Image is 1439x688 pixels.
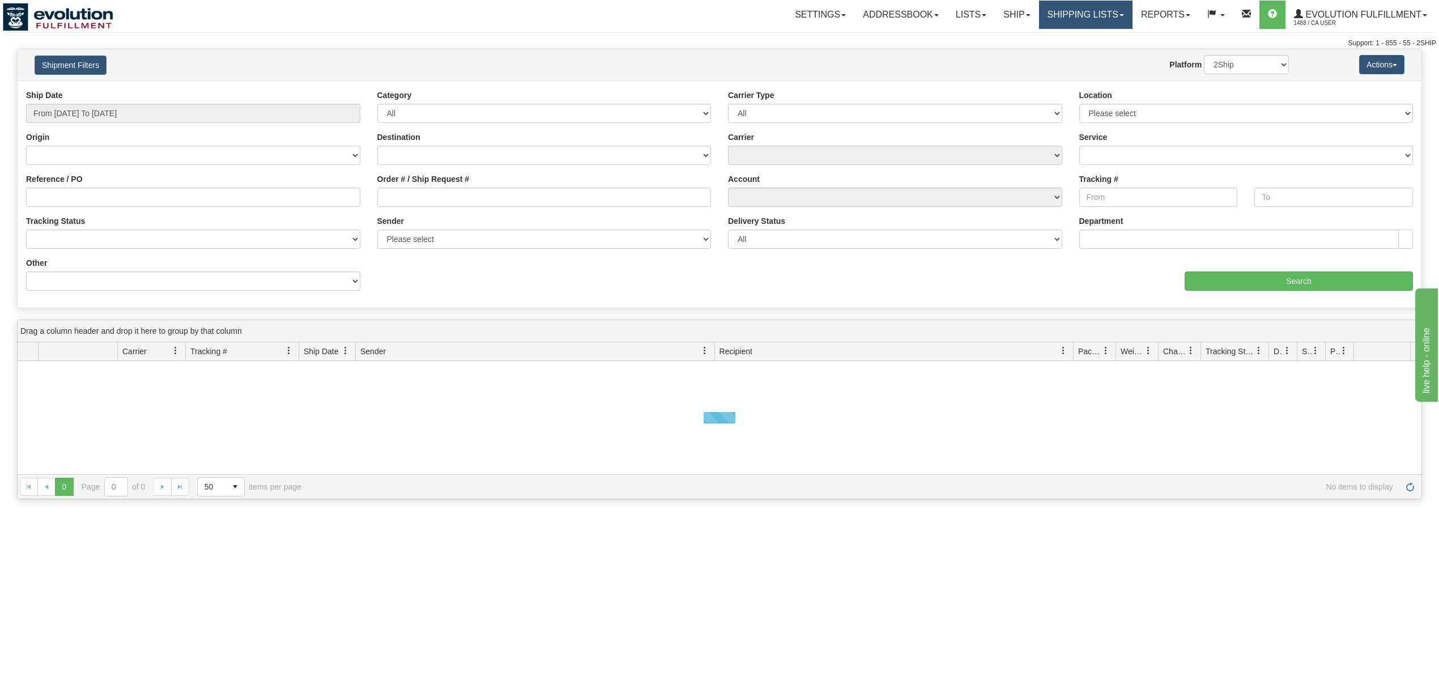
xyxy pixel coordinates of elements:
div: Support: 1 - 855 - 55 - 2SHIP [3,39,1436,48]
span: Delivery Status [1274,346,1283,357]
span: Tracking # [190,346,227,357]
span: No items to display [317,482,1393,491]
a: Sender filter column settings [695,341,714,360]
label: Platform [1169,59,1202,70]
a: Shipment Issues filter column settings [1306,341,1325,360]
span: 50 [205,481,219,492]
a: Packages filter column settings [1096,341,1116,360]
button: Actions [1359,55,1404,74]
span: Recipient [719,346,752,357]
span: items per page [197,477,301,496]
span: Packages [1078,346,1102,357]
span: Shipment Issues [1302,346,1312,357]
a: Settings [786,1,854,29]
label: Other [26,257,47,269]
label: Tracking Status [26,215,85,227]
a: Addressbook [854,1,947,29]
label: Ship Date [26,90,63,101]
label: Tracking # [1079,173,1118,185]
a: Ship Date filter column settings [336,341,355,360]
label: Location [1079,90,1112,101]
a: Carrier filter column settings [166,341,185,360]
span: Page 0 [55,478,73,496]
label: Department [1079,215,1123,227]
span: Pickup Status [1330,346,1340,357]
a: Lists [947,1,995,29]
iframe: chat widget [1413,286,1438,402]
a: Weight filter column settings [1139,341,1158,360]
span: Evolution Fulfillment [1303,10,1421,19]
a: Tracking Status filter column settings [1249,341,1268,360]
input: Search [1185,271,1413,291]
span: Sender [360,346,386,357]
label: Carrier Type [728,90,774,101]
span: Page of 0 [82,477,146,496]
div: live help - online [8,7,105,20]
a: Evolution Fulfillment 1488 / CA User [1285,1,1436,29]
img: logo1488.jpg [3,3,113,31]
a: Pickup Status filter column settings [1334,341,1353,360]
span: Carrier [122,346,147,357]
a: Shipping lists [1039,1,1133,29]
span: 1488 / CA User [1294,18,1379,29]
label: Origin [26,131,49,143]
a: Refresh [1401,478,1419,496]
label: Order # / Ship Request # [377,173,470,185]
span: Page sizes drop down [197,477,245,496]
label: Category [377,90,412,101]
div: grid grouping header [18,320,1421,342]
a: Delivery Status filter column settings [1278,341,1297,360]
a: Reports [1133,1,1199,29]
span: Weight [1121,346,1144,357]
a: Recipient filter column settings [1054,341,1073,360]
span: Charge [1163,346,1187,357]
label: Sender [377,215,404,227]
span: Tracking Status [1206,346,1255,357]
input: From [1079,188,1238,207]
button: Shipment Filters [35,56,107,75]
label: Service [1079,131,1108,143]
span: Ship Date [304,346,338,357]
input: To [1254,188,1413,207]
a: Ship [995,1,1038,29]
label: Delivery Status [728,215,785,227]
label: Reference / PO [26,173,83,185]
a: Charge filter column settings [1181,341,1200,360]
label: Destination [377,131,420,143]
span: select [226,478,244,496]
label: Carrier [728,131,754,143]
label: Account [728,173,760,185]
a: Tracking # filter column settings [279,341,299,360]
